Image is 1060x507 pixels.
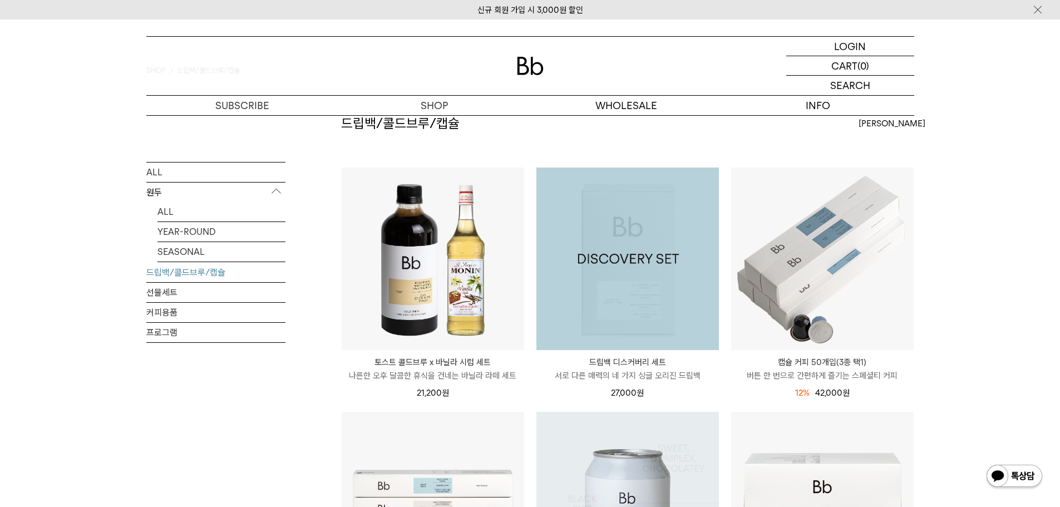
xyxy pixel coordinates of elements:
[477,5,583,15] a: 신규 회원 가입 시 3,000원 할인
[157,242,285,261] a: SEASONAL
[536,369,719,382] p: 서로 다른 매력의 네 가지 싱글 오리진 드립백
[146,282,285,302] a: 선물세트
[341,114,460,133] h2: 드립백/콜드브루/캡슐
[731,356,914,369] p: 캡슐 커피 50개입(3종 택1)
[342,369,524,382] p: 나른한 오후 달콤한 휴식을 건네는 바닐라 라떼 세트
[731,168,914,350] img: 캡슐 커피 50개입(3종 택1)
[536,356,719,369] p: 드립백 디스커버리 세트
[831,56,857,75] p: CART
[146,302,285,322] a: 커피용품
[857,56,869,75] p: (0)
[815,388,850,398] span: 42,000
[536,356,719,382] a: 드립백 디스커버리 세트 서로 다른 매력의 네 가지 싱글 오리진 드립백
[830,76,870,95] p: SEARCH
[722,96,914,115] p: INFO
[530,96,722,115] p: WHOLESALE
[157,221,285,241] a: YEAR-ROUND
[342,356,524,382] a: 토스트 콜드브루 x 바닐라 시럽 세트 나른한 오후 달콤한 휴식을 건네는 바닐라 라떼 세트
[731,369,914,382] p: 버튼 한 번으로 간편하게 즐기는 스페셜티 커피
[536,168,719,350] img: 1000001174_add2_035.jpg
[611,388,644,398] span: 27,000
[146,262,285,282] a: 드립백/콜드브루/캡슐
[985,464,1043,490] img: 카카오톡 채널 1:1 채팅 버튼
[786,56,914,76] a: CART (0)
[834,37,866,56] p: LOGIN
[342,168,524,350] img: 토스트 콜드브루 x 바닐라 시럽 세트
[146,96,338,115] a: SUBSCRIBE
[146,162,285,181] a: ALL
[442,388,449,398] span: 원
[146,322,285,342] a: 프로그램
[842,388,850,398] span: 원
[536,168,719,350] a: 드립백 디스커버리 세트
[417,388,449,398] span: 21,200
[338,96,530,115] a: SHOP
[517,57,544,75] img: 로고
[342,356,524,369] p: 토스트 콜드브루 x 바닐라 시럽 세트
[859,117,925,130] span: [PERSON_NAME]
[637,388,644,398] span: 원
[157,201,285,221] a: ALL
[731,356,914,382] a: 캡슐 커피 50개입(3종 택1) 버튼 한 번으로 간편하게 즐기는 스페셜티 커피
[146,182,285,202] p: 원두
[795,386,810,400] div: 12%
[786,37,914,56] a: LOGIN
